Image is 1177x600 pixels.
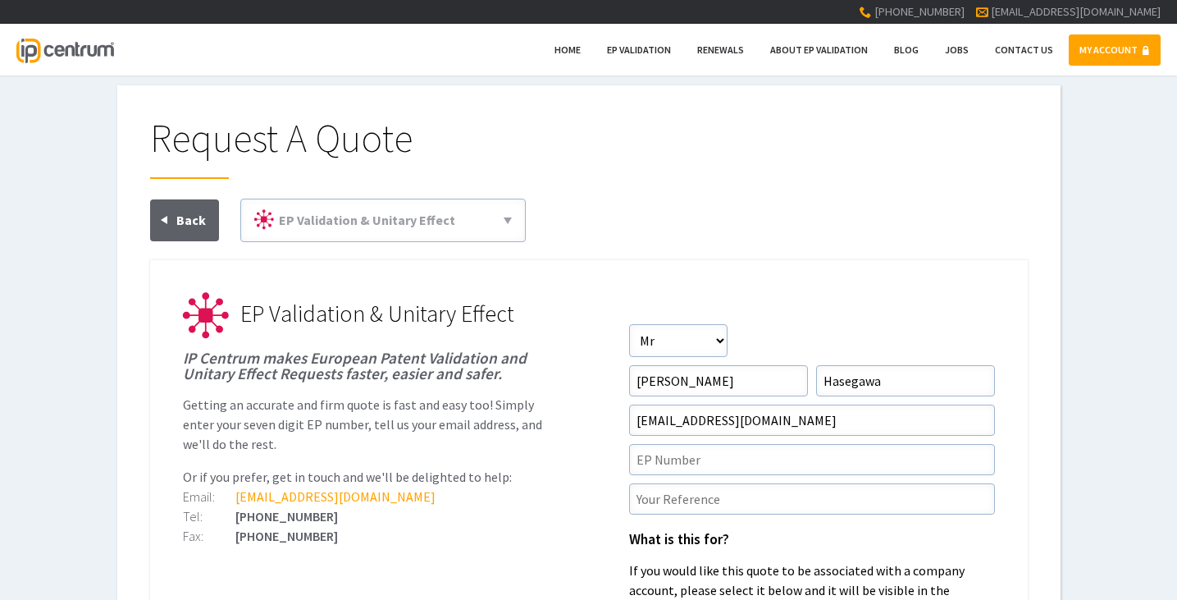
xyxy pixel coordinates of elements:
[984,34,1064,66] a: Contact Us
[183,490,235,503] div: Email:
[687,34,755,66] a: Renewals
[150,199,219,241] a: Back
[183,510,549,523] div: [PHONE_NUMBER]
[150,118,1028,179] h1: Request A Quote
[176,212,206,228] span: Back
[183,350,549,382] h1: IP Centrum makes European Patent Validation and Unitary Effect Requests faster, easier and safer.
[544,34,591,66] a: Home
[183,510,235,523] div: Tel:
[554,44,581,56] span: Home
[874,4,965,19] span: [PHONE_NUMBER]
[183,395,549,454] p: Getting an accurate and firm quote is fast and easy too! Simply enter your seven digit EP number,...
[16,24,113,76] a: IP Centrum
[697,44,744,56] span: Renewals
[945,44,969,56] span: Jobs
[816,365,995,396] input: Surname
[894,44,919,56] span: Blog
[629,483,995,515] input: Your Reference
[760,34,878,66] a: About EP Validation
[240,299,514,328] span: EP Validation & Unitary Effect
[279,212,455,228] span: EP Validation & Unitary Effect
[934,34,979,66] a: Jobs
[183,529,549,543] div: [PHONE_NUMBER]
[629,405,995,436] input: Email
[995,44,1053,56] span: Contact Us
[629,444,995,475] input: EP Number
[183,529,235,543] div: Fax:
[629,365,808,396] input: First Name
[883,34,929,66] a: Blog
[629,533,995,547] h1: What is this for?
[235,488,436,505] a: [EMAIL_ADDRESS][DOMAIN_NAME]
[770,44,868,56] span: About EP Validation
[1069,34,1161,66] a: MY ACCOUNT
[596,34,682,66] a: EP Validation
[183,467,549,487] p: Or if you prefer, get in touch and we'll be delighted to help:
[607,44,671,56] span: EP Validation
[991,4,1161,19] a: [EMAIL_ADDRESS][DOMAIN_NAME]
[248,206,518,235] a: EP Validation & Unitary Effect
